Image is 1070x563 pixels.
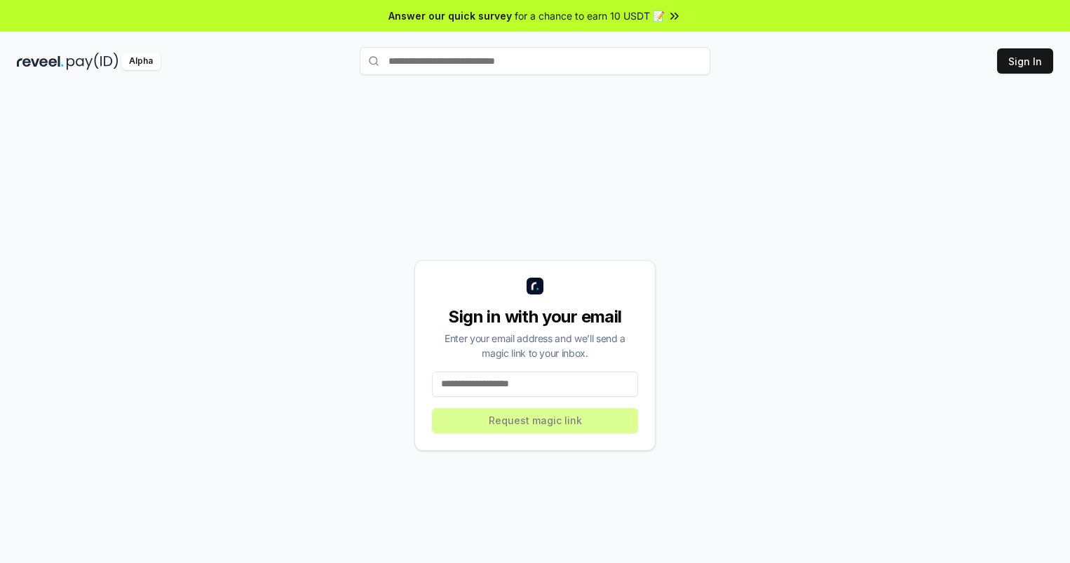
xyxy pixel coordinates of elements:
img: reveel_dark [17,53,64,70]
img: logo_small [527,278,543,294]
div: Enter your email address and we’ll send a magic link to your inbox. [432,331,638,360]
div: Alpha [121,53,161,70]
span: Answer our quick survey [388,8,512,23]
div: Sign in with your email [432,306,638,328]
span: for a chance to earn 10 USDT 📝 [515,8,665,23]
img: pay_id [67,53,118,70]
button: Sign In [997,48,1053,74]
